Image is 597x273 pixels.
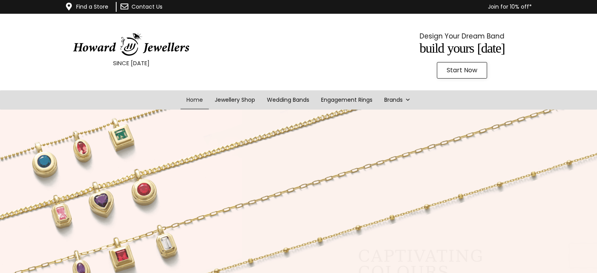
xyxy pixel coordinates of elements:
a: Home [181,90,209,110]
a: Contact Us [131,3,162,11]
img: HowardJewellersLogo-04 [72,33,190,56]
a: Brands [378,90,416,110]
a: Find a Store [76,3,108,11]
a: Jewellery Shop [209,90,261,110]
a: Engagement Rings [315,90,378,110]
span: Start Now [447,67,477,73]
p: Join for 10% off* [208,2,532,12]
p: SINCE [DATE] [20,58,243,68]
p: Design Your Dream Band [351,30,573,42]
a: Start Now [437,62,487,79]
span: Build Yours [DATE] [420,41,505,55]
a: Wedding Bands [261,90,315,110]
